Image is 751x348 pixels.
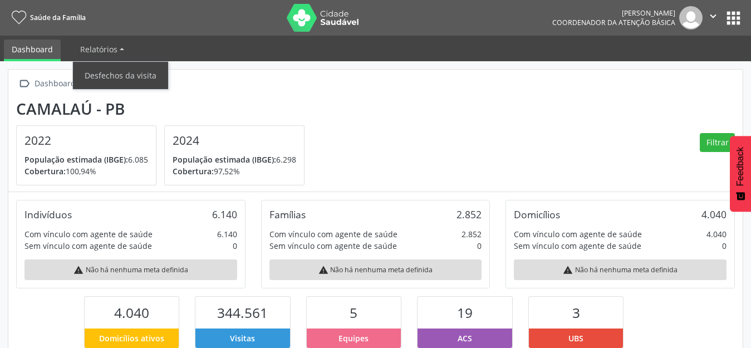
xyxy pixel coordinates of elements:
ul: Relatórios [72,61,169,90]
div: Sem vínculo com agente de saúde [514,240,641,252]
span: Domicílios ativos [99,332,164,344]
span: 344.561 [217,303,268,322]
a: Saúde da Família [8,8,86,27]
div: Famílias [269,208,306,220]
div: 0 [722,240,727,252]
div: 4.040 [706,228,727,240]
div: Indivíduos [24,208,72,220]
p: 6.085 [24,154,148,165]
span: 3 [572,303,580,322]
h4: 2024 [173,134,296,148]
div: Sem vínculo com agente de saúde [269,240,397,252]
span: 5 [350,303,357,322]
button: Feedback - Mostrar pesquisa [730,136,751,212]
i:  [16,76,32,92]
div: Não há nenhuma meta definida [24,259,237,280]
p: 6.298 [173,154,296,165]
span: Visitas [230,332,255,344]
div: Não há nenhuma meta definida [514,259,727,280]
i: warning [73,265,84,275]
span: ACS [458,332,472,344]
span: UBS [568,332,583,344]
button: apps [724,8,743,28]
a:  Dashboard [16,76,77,92]
div: Com vínculo com agente de saúde [269,228,397,240]
span: Cobertura: [24,166,66,177]
button:  [703,6,724,30]
div: 2.852 [462,228,482,240]
i: warning [318,265,328,275]
span: População estimada (IBGE): [24,154,128,165]
span: Equipes [338,332,369,344]
a: Desfechos da visita [73,66,168,85]
span: Saúde da Família [30,13,86,22]
a: Relatórios [72,40,132,59]
i: warning [563,265,573,275]
div: Não há nenhuma meta definida [269,259,482,280]
div: Dashboard [32,76,77,92]
div: 6.140 [212,208,237,220]
span: 19 [457,303,473,322]
p: 97,52% [173,165,296,177]
img: img [679,6,703,30]
div: Camalaú - PB [16,100,312,118]
span: Feedback [735,147,745,186]
div: [PERSON_NAME] [552,8,675,18]
div: Sem vínculo com agente de saúde [24,240,152,252]
span: População estimada (IBGE): [173,154,276,165]
div: 0 [477,240,482,252]
div: Com vínculo com agente de saúde [24,228,153,240]
div: Com vínculo com agente de saúde [514,228,642,240]
span: 4.040 [114,303,149,322]
span: Coordenador da Atenção Básica [552,18,675,27]
div: Domicílios [514,208,560,220]
span: Relatórios [80,44,117,55]
div: 4.040 [701,208,727,220]
div: 2.852 [457,208,482,220]
div: 0 [233,240,237,252]
button: Filtrar [700,133,735,152]
i:  [707,10,719,22]
a: Dashboard [4,40,61,61]
div: 6.140 [217,228,237,240]
span: Cobertura: [173,166,214,177]
p: 100,94% [24,165,148,177]
h4: 2022 [24,134,148,148]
